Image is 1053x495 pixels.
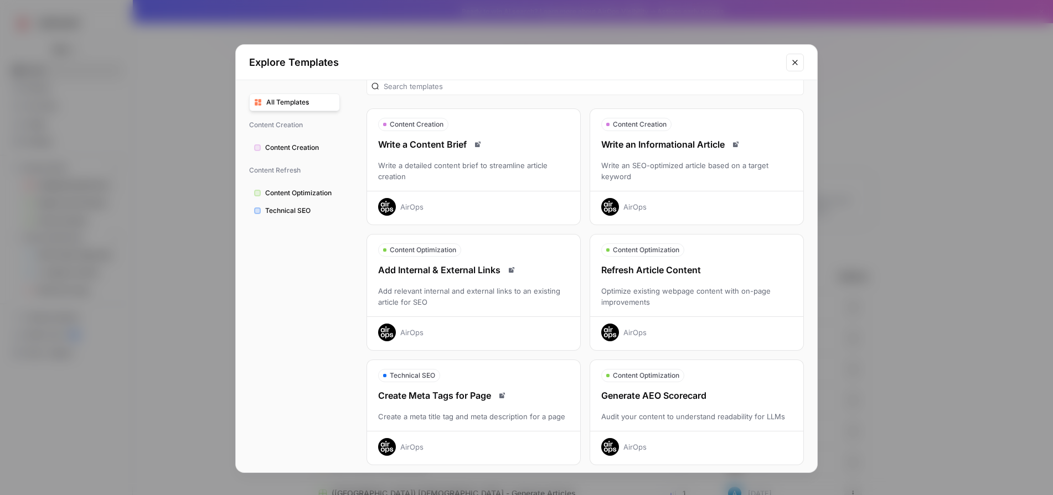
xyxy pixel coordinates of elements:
[265,188,335,198] span: Content Optimization
[495,389,509,402] a: Read docs
[249,184,340,202] button: Content Optimization
[390,371,435,381] span: Technical SEO
[367,285,580,308] div: Add relevant internal and external links to an existing article for SEO
[400,441,424,452] div: AirOps
[367,411,580,422] div: Create a meta title tag and meta description for a page
[384,81,799,92] input: Search templates
[249,139,340,157] button: Content Creation
[367,263,580,277] div: Add Internal & External Links
[613,245,679,255] span: Content Optimization
[786,54,804,71] button: Close modal
[265,143,335,153] span: Content Creation
[613,119,667,129] span: Content Creation
[505,263,518,277] a: Read docs
[729,138,742,151] a: Read docs
[367,160,580,182] div: Write a detailed content brief to streamline article creation
[623,327,647,338] div: AirOps
[623,201,647,212] div: AirOps
[367,359,581,465] button: Technical SEOCreate Meta Tags for PageRead docsCreate a meta title tag and meta description for a...
[623,441,647,452] div: AirOps
[400,327,424,338] div: AirOps
[590,160,803,182] div: Write an SEO-optimized article based on a target keyword
[390,245,456,255] span: Content Optimization
[249,202,340,220] button: Technical SEO
[590,138,803,151] div: Write an Informational Article
[249,116,340,134] span: Content Creation
[367,234,581,351] button: Content OptimizationAdd Internal & External LinksRead docsAdd relevant internal and external link...
[367,108,581,225] button: Content CreationWrite a Content BriefRead docsWrite a detailed content brief to streamline articl...
[590,263,803,277] div: Refresh Article Content
[590,108,804,225] button: Content CreationWrite an Informational ArticleRead docsWrite an SEO-optimized article based on a ...
[590,411,803,422] div: Audit your content to understand readability for LLMs
[249,161,340,180] span: Content Refresh
[367,389,580,402] div: Create Meta Tags for Page
[471,138,484,151] a: Read docs
[590,234,804,351] button: Content OptimizationRefresh Article ContentOptimize existing webpage content with on-page improve...
[400,201,424,212] div: AirOps
[613,371,679,381] span: Content Optimization
[249,55,780,70] h2: Explore Templates
[590,285,803,308] div: Optimize existing webpage content with on-page improvements
[590,389,803,402] div: Generate AEO Scorecard
[367,138,580,151] div: Write a Content Brief
[249,93,340,111] button: All Templates
[390,119,443,129] span: Content Creation
[265,206,335,216] span: Technical SEO
[266,97,335,107] span: All Templates
[590,359,804,465] button: Content OptimizationGenerate AEO ScorecardAudit your content to understand readability for LLMsAi...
